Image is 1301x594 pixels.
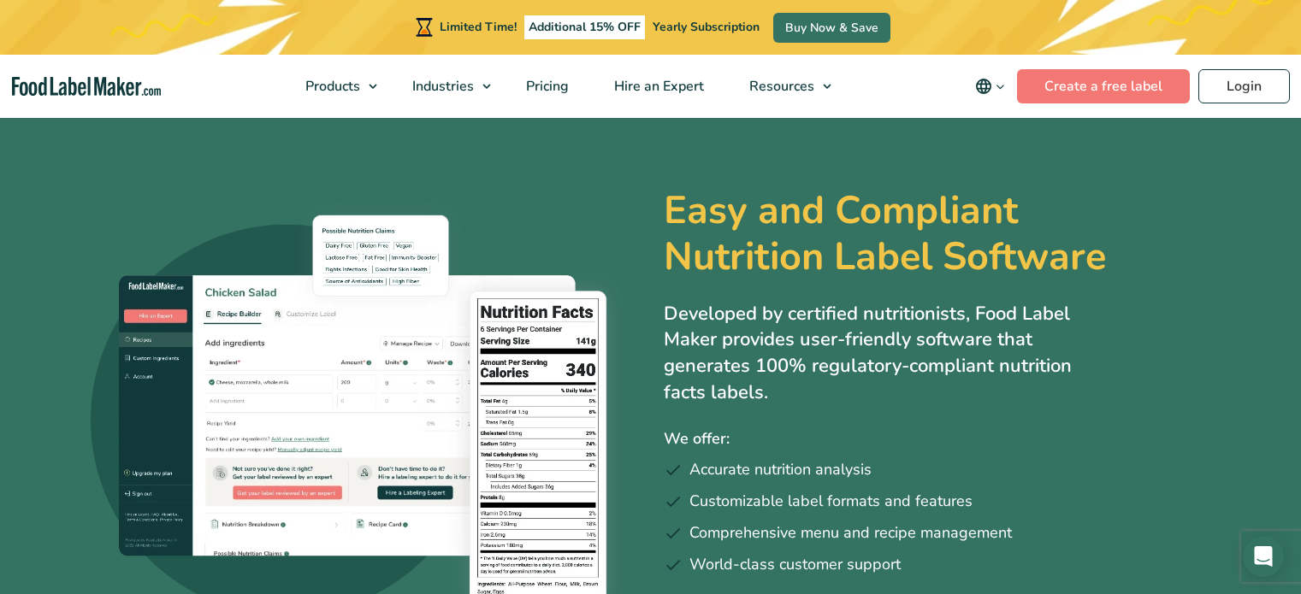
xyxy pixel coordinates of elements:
[609,77,706,96] span: Hire an Expert
[689,490,973,513] span: Customizable label formats and features
[390,55,500,118] a: Industries
[727,55,840,118] a: Resources
[1017,69,1190,103] a: Create a free label
[524,15,645,39] span: Additional 15% OFF
[664,301,1109,406] p: Developed by certified nutritionists, Food Label Maker provides user-friendly software that gener...
[689,521,1012,544] span: Comprehensive menu and recipe management
[592,55,723,118] a: Hire an Expert
[504,55,588,118] a: Pricing
[1243,536,1284,577] div: Open Intercom Messenger
[689,458,872,481] span: Accurate nutrition analysis
[1198,69,1290,103] a: Login
[283,55,386,118] a: Products
[407,77,476,96] span: Industries
[744,77,816,96] span: Resources
[664,188,1172,280] h1: Easy and Compliant Nutrition Label Software
[664,426,1211,451] p: We offer:
[773,13,890,43] a: Buy Now & Save
[300,77,362,96] span: Products
[689,553,901,576] span: World-class customer support
[653,19,760,35] span: Yearly Subscription
[440,19,517,35] span: Limited Time!
[521,77,571,96] span: Pricing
